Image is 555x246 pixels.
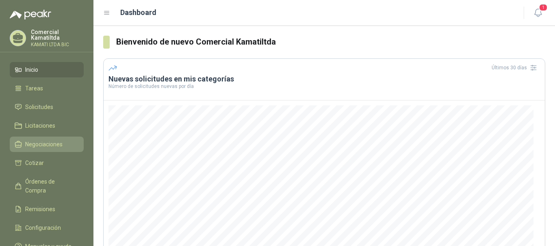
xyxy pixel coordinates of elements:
a: Solicitudes [10,99,84,115]
a: Inicio [10,62,84,77]
a: Remisiones [10,201,84,217]
a: Órdenes de Compra [10,174,84,198]
span: Negociaciones [25,140,63,149]
span: Inicio [25,65,38,74]
a: Licitaciones [10,118,84,133]
p: Número de solicitudes nuevas por día [108,84,540,89]
p: Comercial Kamatiltda [31,29,84,41]
span: Configuración [25,223,61,232]
a: Tareas [10,81,84,96]
h3: Nuevas solicitudes en mis categorías [108,74,540,84]
span: Cotizar [25,158,44,167]
a: Negociaciones [10,137,84,152]
span: Licitaciones [25,121,55,130]
span: Solicitudes [25,103,53,111]
span: Remisiones [25,205,55,214]
span: Tareas [25,84,43,93]
button: 1 [531,6,545,20]
span: 1 [539,4,548,11]
img: Logo peakr [10,10,51,19]
p: KAMATI LTDA BIC [31,42,84,47]
h3: Bienvenido de nuevo Comercial Kamatiltda [116,36,545,48]
h1: Dashboard [120,7,156,18]
div: Últimos 30 días [492,61,540,74]
a: Cotizar [10,155,84,171]
a: Configuración [10,220,84,235]
span: Órdenes de Compra [25,177,76,195]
